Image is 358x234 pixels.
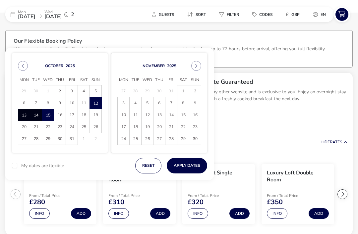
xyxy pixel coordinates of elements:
[189,133,201,145] td: 30
[18,109,30,121] td: 13
[90,121,102,133] td: 26
[44,10,62,14] p: Wed
[18,75,30,85] span: Mon
[78,85,89,97] span: 4
[130,133,141,145] span: 25
[18,133,30,145] span: 27
[12,53,207,153] div: Choose Date
[54,75,66,85] span: Thu
[118,109,129,121] span: 10
[153,109,165,121] td: 13
[130,133,142,145] td: 25
[21,164,64,168] label: My dates are flexible
[66,109,78,121] td: 17
[135,158,161,173] button: reset
[147,10,179,19] button: Guests
[247,10,278,19] button: Codes
[143,63,165,69] button: Choose Month
[191,61,201,71] button: Next Month
[167,158,207,173] button: Apply Dates
[267,194,314,198] p: From / Total Price
[229,208,250,219] button: Add
[153,75,165,85] span: Thu
[14,46,326,52] p: When you book direct with Clandeboye Lodge, you can cancel or change your booking for free up to ...
[130,75,142,85] span: Tue
[42,97,54,109] span: 8
[258,162,337,227] swiper-slide: 4 / 8
[153,133,165,145] td: 27
[30,121,42,133] span: 21
[118,121,130,133] td: 17
[18,85,30,97] td: 29
[66,97,78,109] td: 10
[45,63,63,69] button: Choose Month
[118,109,130,121] td: 10
[66,85,78,97] td: 3
[167,63,176,69] button: Choose Year
[29,199,45,206] span: £280
[189,85,201,97] span: 2
[189,97,201,109] td: 9
[177,97,189,109] td: 8
[18,13,35,20] span: [DATE]
[247,10,280,19] naf-pibe-menu-bar-item: Codes
[90,85,102,97] td: 5
[189,109,201,121] td: 16
[30,97,42,109] span: 7
[165,133,177,145] td: 28
[42,121,54,133] td: 22
[165,121,177,133] span: 21
[142,109,153,121] span: 12
[78,133,90,145] td: 1
[90,109,101,121] span: 19
[321,140,347,144] button: HideRates
[177,85,189,97] span: 1
[29,194,76,198] p: From / Total Price
[147,10,182,19] naf-pibe-menu-bar-item: Guests
[78,97,90,109] td: 11
[188,194,235,198] p: From / Total Price
[321,139,330,145] span: Hide
[108,208,129,219] button: Info
[165,109,177,121] span: 14
[130,121,142,133] td: 18
[30,75,42,85] span: Tue
[259,12,272,17] span: Codes
[100,162,179,227] swiper-slide: 2 / 8
[90,75,102,85] span: Sun
[153,121,165,133] td: 20
[189,121,201,133] span: 23
[130,109,142,121] td: 11
[66,121,78,133] td: 24
[145,73,353,125] div: Best Available B&B Rate GuaranteedThis offer is not available on any other website and is exclusi...
[179,162,258,227] swiper-slide: 3 / 8
[280,10,308,19] naf-pibe-menu-bar-item: £GBP
[150,208,170,219] button: Add
[153,97,165,109] td: 6
[90,133,102,145] td: 2
[78,109,90,121] td: 18
[177,109,189,121] td: 15
[44,13,62,20] span: [DATE]
[267,199,283,206] span: £350
[308,10,331,19] button: en
[214,10,247,19] naf-pibe-menu-bar-item: Filter
[177,121,189,133] td: 22
[54,109,66,121] td: 16
[66,63,75,69] button: Choose Year
[142,97,153,109] td: 5
[130,85,142,97] td: 28
[177,133,189,145] td: 29
[142,97,153,109] span: 5
[118,97,130,109] td: 3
